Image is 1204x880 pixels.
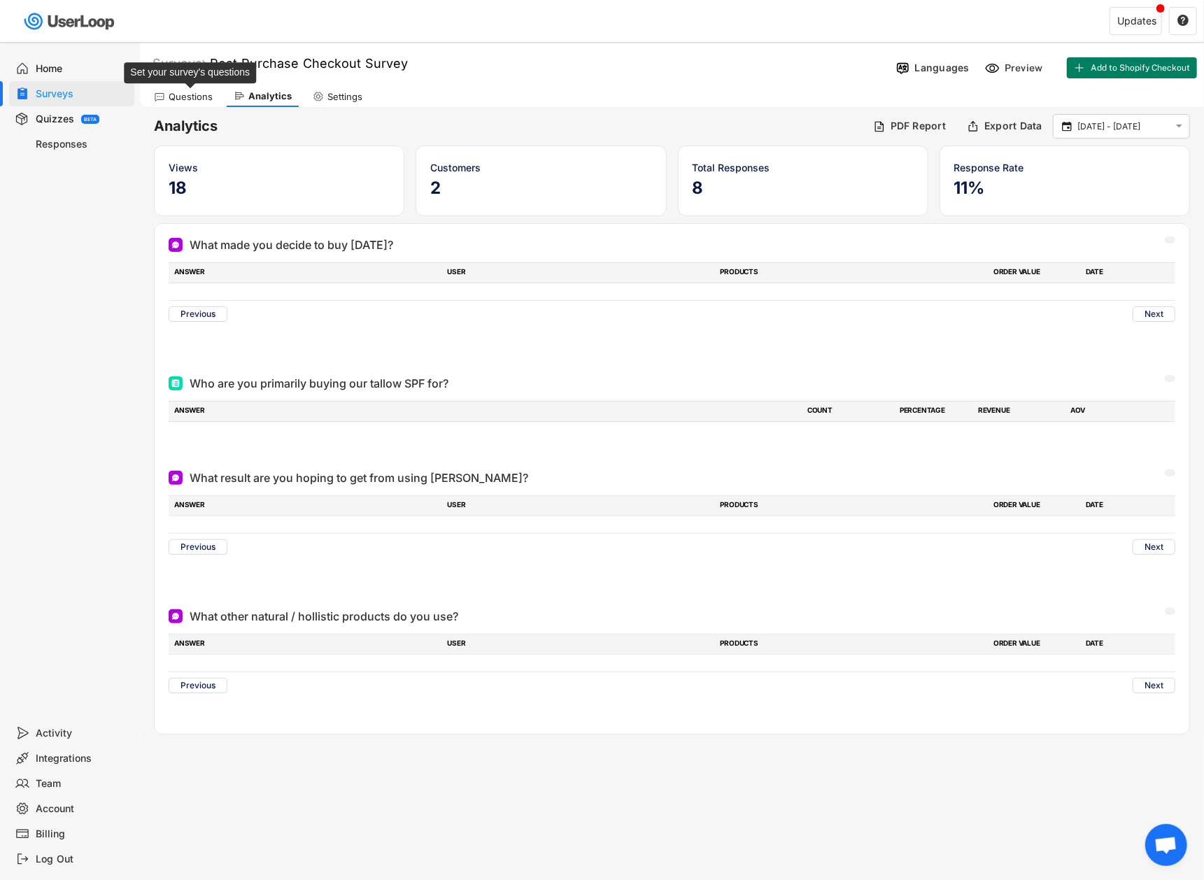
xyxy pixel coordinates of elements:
[993,267,1077,279] div: ORDER VALUE
[984,120,1042,132] div: Export Data
[721,499,985,512] div: PRODUCTS
[171,612,180,620] img: Open Ended
[174,405,799,418] div: ANSWER
[21,7,120,36] img: userloop-logo-01.svg
[36,727,129,740] div: Activity
[36,62,129,76] div: Home
[190,375,448,392] div: Who are you primarily buying our tallow SPF for?
[1086,499,1170,512] div: DATE
[1177,15,1189,27] button: 
[1086,267,1170,279] div: DATE
[954,178,1175,199] h5: 11%
[993,638,1077,651] div: ORDER VALUE
[174,499,439,512] div: ANSWER
[190,469,528,486] div: What result are you hoping to get from using [PERSON_NAME]?
[1091,64,1190,72] span: Add to Shopify Checkout
[210,56,408,71] font: Post Purchase Checkout Survey
[190,236,393,253] div: What made you decide to buy [DATE]?
[1177,14,1189,27] text: 
[915,62,970,74] div: Languages
[430,160,651,175] div: Customers
[1117,16,1156,26] div: Updates
[1086,638,1170,651] div: DATE
[327,91,362,103] div: Settings
[84,117,97,122] div: BETA
[169,160,390,175] div: Views
[1133,539,1175,555] button: Next
[169,539,227,555] button: Previous
[36,853,129,866] div: Log Out
[447,499,711,512] div: USER
[171,474,180,482] img: Open Ended
[721,638,985,651] div: PRODUCTS
[171,241,180,249] img: Open Ended
[721,267,985,279] div: PRODUCTS
[954,160,1175,175] div: Response Rate
[154,117,863,136] h6: Analytics
[174,638,439,651] div: ANSWER
[36,752,129,765] div: Integrations
[1061,120,1074,133] button: 
[1077,120,1170,134] input: Select Date Range
[1067,57,1197,78] button: Add to Shopify Checkout
[1005,62,1047,74] div: Preview
[36,113,74,126] div: Quizzes
[693,178,914,199] h5: 8
[1063,120,1072,132] text: 
[190,608,458,625] div: What other natural / hollistic products do you use?
[693,160,914,175] div: Total Responses
[36,802,129,816] div: Account
[36,777,129,790] div: Team
[1133,306,1175,322] button: Next
[447,638,711,651] div: USER
[993,499,1077,512] div: ORDER VALUE
[174,267,439,279] div: ANSWER
[36,87,129,101] div: Surveys
[36,828,129,841] div: Billing
[36,138,129,151] div: Responses
[171,379,180,388] img: Multi Select
[248,90,292,102] div: Analytics
[153,55,206,71] div: Surveys
[169,178,390,199] h5: 18
[891,120,947,132] div: PDF Report
[900,405,970,418] div: PERCENTAGE
[1173,120,1186,132] button: 
[430,178,651,199] h5: 2
[1177,120,1183,132] text: 
[978,405,1062,418] div: REVENUE
[1145,824,1187,866] div: Open chat
[169,91,213,103] div: Questions
[169,306,227,322] button: Previous
[1133,678,1175,693] button: Next
[447,267,711,279] div: USER
[895,61,910,76] img: Language%20Icon.svg
[1070,405,1154,418] div: AOV
[807,405,891,418] div: COUNT
[169,678,227,693] button: Previous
